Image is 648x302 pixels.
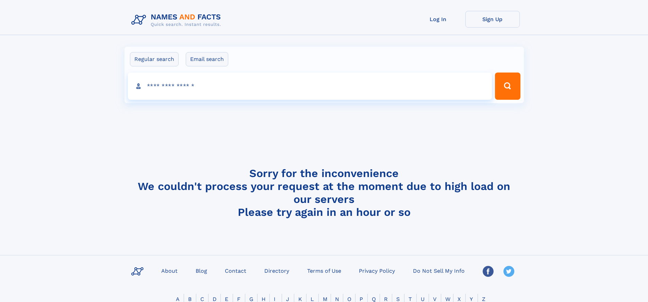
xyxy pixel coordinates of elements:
a: Blog [193,266,210,275]
a: Privacy Policy [356,266,398,275]
h4: Sorry for the inconvenience We couldn't process your request at the moment due to high load on ou... [129,167,520,219]
a: Contact [222,266,249,275]
img: Twitter [503,266,514,277]
a: Directory [262,266,292,275]
a: Log In [411,11,465,28]
label: Email search [186,52,228,66]
img: Facebook [483,266,494,277]
input: search input [128,73,492,100]
button: Search Button [495,73,520,100]
a: Sign Up [465,11,520,28]
a: Do Not Sell My Info [410,266,467,275]
a: Terms of Use [304,266,344,275]
label: Regular search [130,52,179,66]
img: Logo Names and Facts [129,11,227,29]
a: About [159,266,180,275]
